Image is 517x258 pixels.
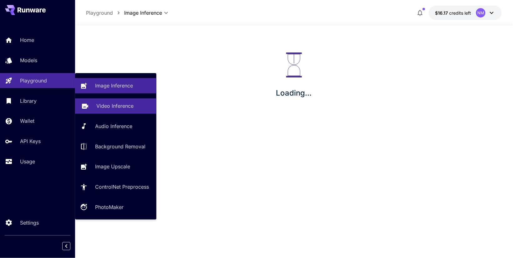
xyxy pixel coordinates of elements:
div: Collapse sidebar [67,241,75,252]
a: Video Inference [75,98,156,114]
p: Playground [20,77,47,84]
p: Audio Inference [95,122,132,130]
p: Library [20,97,37,105]
a: PhotoMaker [75,200,156,215]
span: $16.17 [435,10,449,16]
p: Loading... [276,87,312,99]
p: PhotoMaker [95,203,124,211]
div: $16.17401 [435,10,471,16]
a: Audio Inference [75,119,156,134]
p: Playground [86,9,113,17]
a: Image Upscale [75,159,156,174]
p: Background Removal [95,143,145,150]
a: Background Removal [75,139,156,154]
p: Settings [20,219,39,226]
p: Models [20,57,37,64]
div: NM [476,8,485,17]
p: Image Upscale [95,163,130,170]
button: $16.17401 [429,6,502,20]
p: Usage [20,158,35,165]
p: Video Inference [96,102,134,110]
p: Image Inference [95,82,133,89]
a: ControlNet Preprocess [75,179,156,195]
span: Image Inference [124,9,162,17]
span: credits left [449,10,471,16]
button: Collapse sidebar [62,242,70,250]
p: ControlNet Preprocess [95,183,149,191]
nav: breadcrumb [86,9,124,17]
p: API Keys [20,137,41,145]
p: Home [20,36,34,44]
a: Image Inference [75,78,156,93]
p: Wallet [20,117,34,125]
